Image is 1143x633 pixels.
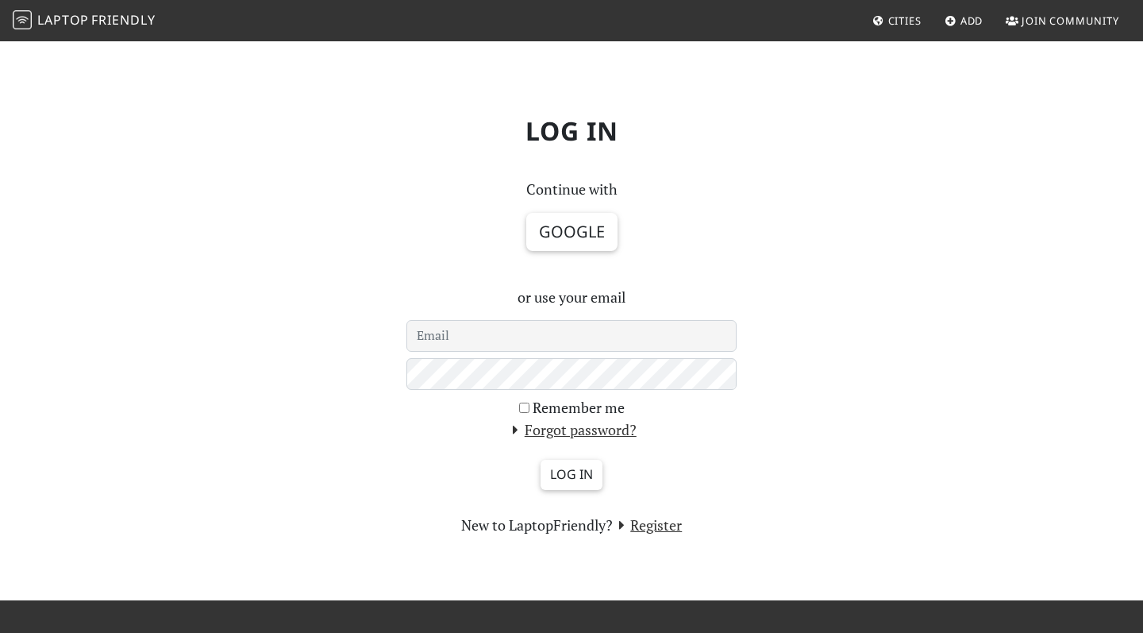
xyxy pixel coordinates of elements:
a: Forgot password? [506,420,637,439]
input: Log in [541,460,602,490]
h1: Log in [48,103,1095,159]
a: Join Community [999,6,1126,35]
p: or use your email [406,286,737,309]
button: Google [526,213,618,251]
section: New to LaptopFriendly? [406,514,737,537]
span: Laptop [37,11,89,29]
span: Add [960,14,983,28]
img: LaptopFriendly [13,10,32,29]
a: Add [938,6,990,35]
span: Cities [888,14,922,28]
label: Remember me [533,396,625,419]
a: Cities [866,6,928,35]
span: Friendly [91,11,155,29]
a: Register [613,515,683,535]
span: Join Community [1022,14,1119,28]
a: LaptopFriendly LaptopFriendly [13,7,156,35]
input: Email [406,320,737,352]
p: Continue with [406,178,737,201]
